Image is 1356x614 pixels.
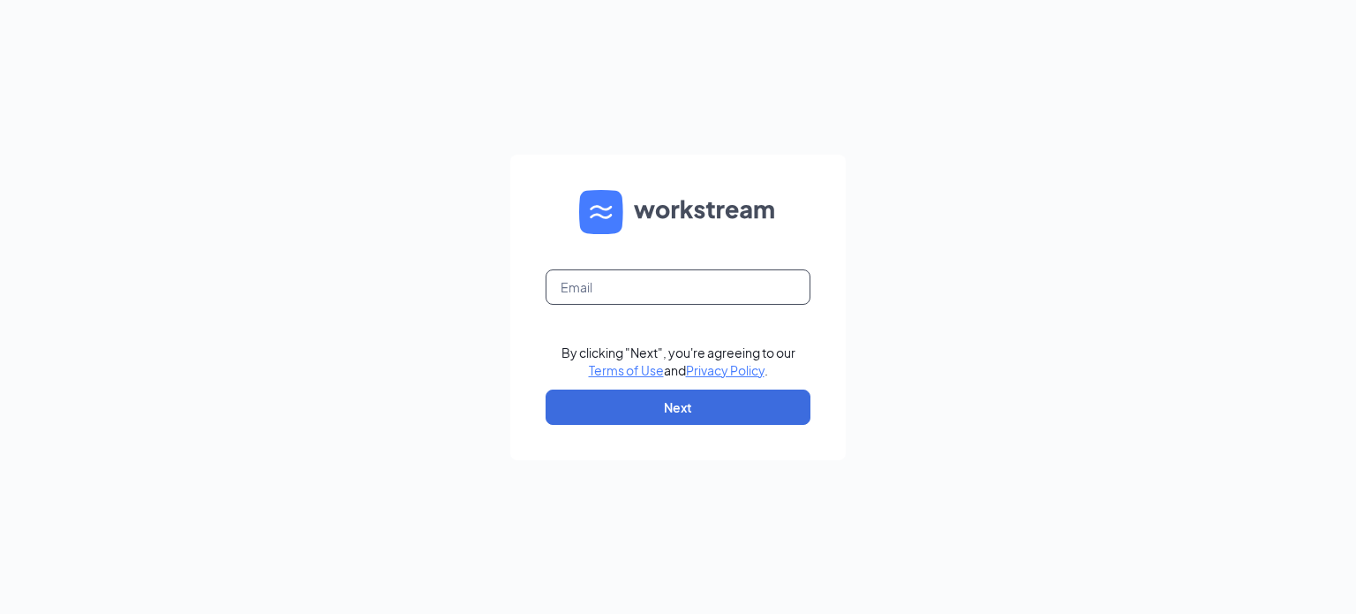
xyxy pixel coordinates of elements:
[546,390,810,425] button: Next
[686,362,765,378] a: Privacy Policy
[546,269,810,305] input: Email
[579,190,777,234] img: WS logo and Workstream text
[589,362,664,378] a: Terms of Use
[561,344,795,379] div: By clicking "Next", you're agreeing to our and .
